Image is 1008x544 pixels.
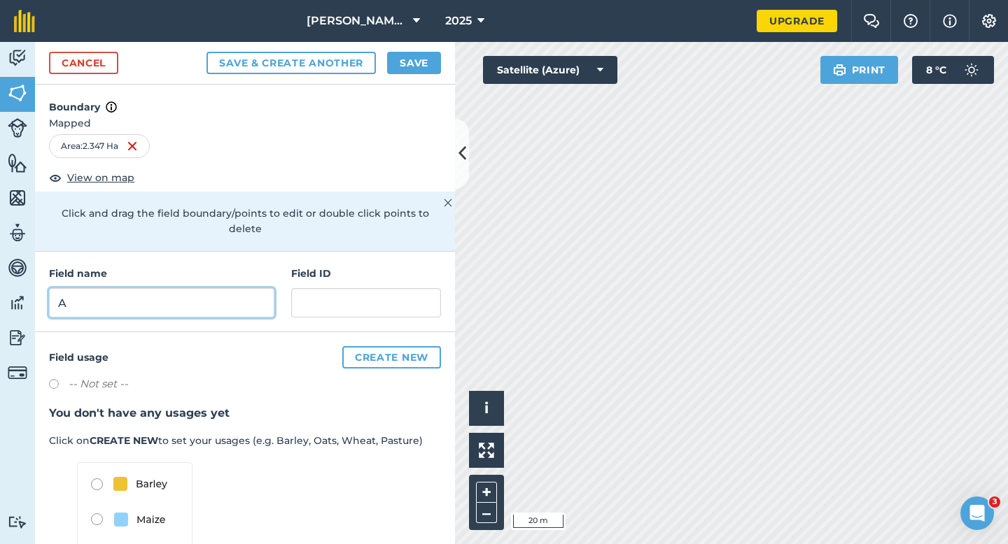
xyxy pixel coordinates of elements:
img: svg+xml;base64,PHN2ZyB4bWxucz0iaHR0cDovL3d3dy53My5vcmcvMjAwMC9zdmciIHdpZHRoPSIxOCIgaGVpZ2h0PSIyNC... [49,169,62,186]
img: svg+xml;base64,PHN2ZyB4bWxucz0iaHR0cDovL3d3dy53My5vcmcvMjAwMC9zdmciIHdpZHRoPSIxOSIgaGVpZ2h0PSIyNC... [833,62,846,78]
button: – [476,503,497,523]
a: Cancel [49,52,118,74]
span: i [484,399,489,417]
img: svg+xml;base64,PHN2ZyB4bWxucz0iaHR0cDovL3d3dy53My5vcmcvMjAwMC9zdmciIHdpZHRoPSI1NiIgaGVpZ2h0PSI2MC... [8,152,27,173]
img: A question mark icon [902,14,919,28]
img: svg+xml;base64,PHN2ZyB4bWxucz0iaHR0cDovL3d3dy53My5vcmcvMjAwMC9zdmciIHdpZHRoPSI1NiIgaGVpZ2h0PSI2MC... [8,187,27,208]
img: svg+xml;base64,PHN2ZyB4bWxucz0iaHR0cDovL3d3dy53My5vcmcvMjAwMC9zdmciIHdpZHRoPSIxNiIgaGVpZ2h0PSIyNC... [127,138,138,155]
button: Save [387,52,441,74]
span: Mapped [35,115,455,131]
img: fieldmargin Logo [14,10,35,32]
img: Two speech bubbles overlapping with the left bubble in the forefront [863,14,880,28]
span: 2025 [445,13,472,29]
button: i [469,391,504,426]
button: Create new [342,346,441,368]
img: svg+xml;base64,PHN2ZyB4bWxucz0iaHR0cDovL3d3dy53My5vcmcvMjAwMC9zdmciIHdpZHRoPSIyMiIgaGVpZ2h0PSIzMC... [444,194,452,211]
img: svg+xml;base64,PHN2ZyB4bWxucz0iaHR0cDovL3d3dy53My5vcmcvMjAwMC9zdmciIHdpZHRoPSI1NiIgaGVpZ2h0PSI2MC... [8,83,27,103]
label: -- Not set -- [69,375,128,392]
h3: You don't have any usages yet [49,404,441,422]
div: Area : 2.347 Ha [49,134,150,158]
img: svg+xml;base64,PD94bWwgdmVyc2lvbj0iMS4wIiBlbmNvZGluZz0idXRmLTgiPz4KPCEtLSBHZW5lcmF0b3I6IEFkb2JlIE... [8,257,27,278]
button: Save & Create Another [206,52,376,74]
h4: Field ID [291,266,441,281]
img: A cog icon [981,14,997,28]
span: 3 [989,496,1000,508]
button: View on map [49,169,134,186]
img: svg+xml;base64,PD94bWwgdmVyc2lvbj0iMS4wIiBlbmNvZGluZz0idXRmLTgiPz4KPCEtLSBHZW5lcmF0b3I6IEFkb2JlIE... [8,515,27,529]
img: svg+xml;base64,PD94bWwgdmVyc2lvbj0iMS4wIiBlbmNvZGluZz0idXRmLTgiPz4KPCEtLSBHZW5lcmF0b3I6IEFkb2JlIE... [8,292,27,313]
p: Click on to set your usages (e.g. Barley, Oats, Wheat, Pasture) [49,433,441,448]
button: + [476,482,497,503]
img: svg+xml;base64,PHN2ZyB4bWxucz0iaHR0cDovL3d3dy53My5vcmcvMjAwMC9zdmciIHdpZHRoPSIxNyIgaGVpZ2h0PSIxNy... [106,99,117,115]
button: 8 °C [912,56,994,84]
span: View on map [67,170,134,185]
button: Satellite (Azure) [483,56,617,84]
iframe: Intercom live chat [960,496,994,530]
img: svg+xml;base64,PD94bWwgdmVyc2lvbj0iMS4wIiBlbmNvZGluZz0idXRmLTgiPz4KPCEtLSBHZW5lcmF0b3I6IEFkb2JlIE... [8,327,27,348]
img: svg+xml;base64,PD94bWwgdmVyc2lvbj0iMS4wIiBlbmNvZGluZz0idXRmLTgiPz4KPCEtLSBHZW5lcmF0b3I6IEFkb2JlIE... [958,56,986,84]
span: [PERSON_NAME] Cropping LTD [307,13,407,29]
h4: Boundary [35,85,455,115]
img: svg+xml;base64,PD94bWwgdmVyc2lvbj0iMS4wIiBlbmNvZGluZz0idXRmLTgiPz4KPCEtLSBHZW5lcmF0b3I6IEFkb2JlIE... [8,222,27,243]
a: Upgrade [757,10,837,32]
strong: CREATE NEW [90,434,158,447]
img: svg+xml;base64,PD94bWwgdmVyc2lvbj0iMS4wIiBlbmNvZGluZz0idXRmLTgiPz4KPCEtLSBHZW5lcmF0b3I6IEFkb2JlIE... [8,118,27,138]
img: svg+xml;base64,PD94bWwgdmVyc2lvbj0iMS4wIiBlbmNvZGluZz0idXRmLTgiPz4KPCEtLSBHZW5lcmF0b3I6IEFkb2JlIE... [8,363,27,382]
img: Four arrows, one pointing top left, one top right, one bottom right and the last bottom left [479,443,494,458]
h4: Field usage [49,346,441,368]
button: Print [820,56,899,84]
img: svg+xml;base64,PHN2ZyB4bWxucz0iaHR0cDovL3d3dy53My5vcmcvMjAwMC9zdmciIHdpZHRoPSIxNyIgaGVpZ2h0PSIxNy... [943,13,957,29]
img: svg+xml;base64,PD94bWwgdmVyc2lvbj0iMS4wIiBlbmNvZGluZz0idXRmLTgiPz4KPCEtLSBHZW5lcmF0b3I6IEFkb2JlIE... [8,48,27,69]
p: Click and drag the field boundary/points to edit or double click points to delete [49,206,441,237]
span: 8 ° C [926,56,946,84]
h4: Field name [49,266,274,281]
